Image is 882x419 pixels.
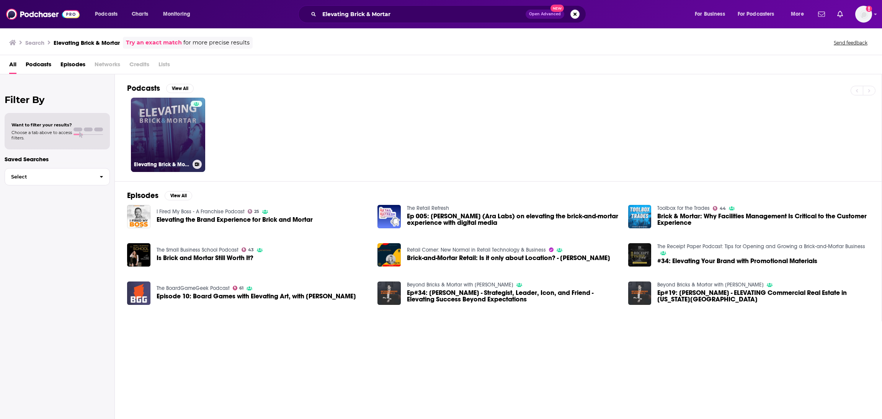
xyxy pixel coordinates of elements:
span: Open Advanced [529,12,561,16]
a: Elevating the Brand Experience for Brick and Mortar [157,216,313,223]
img: Brick & Mortar: Why Facilities Management Is Critical to the Customer Experience [628,205,652,228]
img: Podchaser - Follow, Share and Rate Podcasts [6,7,80,21]
a: Podcasts [26,58,51,74]
a: Elevating Brick & Mortar [131,98,205,172]
a: The BoardGameGeek Podcast [157,285,230,291]
a: Brick-and-Mortar Retail: Is it only about Location? - Kim Sharp [407,255,610,261]
h2: Filter By [5,94,110,105]
a: Ep#34: Carmen Pucci - Strategist, Leader, Icon, and Friend - Elevating Success Beyond Expectations [407,290,619,303]
img: Is Brick and Mortar Still Worth It? [127,243,150,267]
h2: Podcasts [127,83,160,93]
button: Send feedback [831,39,870,46]
span: Podcasts [95,9,118,20]
img: User Profile [855,6,872,23]
a: Ep#19: Bernadette Brennan - ELEVATING Commercial Real Estate in New York City [657,290,869,303]
span: For Business [695,9,725,20]
span: Networks [95,58,120,74]
a: The Small Business School Podcast [157,247,238,253]
a: Is Brick and Mortar Still Worth It? [157,255,253,261]
span: for more precise results [183,38,250,47]
span: 44 [720,207,726,210]
h3: Elevating Brick & Mortar [54,39,120,46]
img: Ep#34: Carmen Pucci - Strategist, Leader, Icon, and Friend - Elevating Success Beyond Expectations [377,282,401,305]
a: Show notifications dropdown [834,8,846,21]
a: Episodes [60,58,85,74]
svg: Add a profile image [866,6,872,12]
a: 44 [713,206,726,211]
span: New [550,5,564,12]
button: open menu [733,8,786,20]
button: Open AdvancedNew [526,10,564,19]
a: Ep 005: Jeffrey Cripe (Ara Labs) on elevating the brick-and-mortar experience with digital media [407,213,619,226]
a: The Retail Refresh [407,205,449,211]
button: open menu [158,8,200,20]
img: Brick-and-Mortar Retail: Is it only about Location? - Kim Sharp [377,243,401,267]
a: Ep 005: Jeffrey Cripe (Ara Labs) on elevating the brick-and-mortar experience with digital media [377,205,401,228]
span: Ep 005: [PERSON_NAME] (Ara Labs) on elevating the brick-and-mortar experience with digital media [407,213,619,226]
span: Credits [129,58,149,74]
span: All [9,58,16,74]
a: The Receipt Paper Podcast: Tips for Opening and Growing a Brick-and-Mortar Business [657,243,865,250]
button: open menu [786,8,813,20]
p: Saved Searches [5,155,110,163]
div: Search podcasts, credits, & more... [305,5,593,23]
a: Beyond Bricks & Mortar with Ariel Sassoon [407,282,513,288]
button: Show profile menu [855,6,872,23]
a: 25 [248,209,260,214]
span: For Podcasters [738,9,774,20]
span: Select [5,174,93,179]
img: Episode 10: Board Games with Elevating Art, with Mike Murphy [127,282,150,305]
a: PodcastsView All [127,83,194,93]
span: Lists [158,58,170,74]
button: Select [5,168,110,185]
img: Elevating the Brand Experience for Brick and Mortar [127,205,150,228]
span: Ep#19: [PERSON_NAME] - ELEVATING Commercial Real Estate in [US_STATE][GEOGRAPHIC_DATA] [657,290,869,303]
a: Ep#19: Bernadette Brennan - ELEVATING Commercial Real Estate in New York City [628,282,652,305]
span: Monitoring [163,9,190,20]
input: Search podcasts, credits, & more... [319,8,526,20]
a: I Fired My Boss - A Franchise Podcast [157,208,245,215]
a: 43 [242,247,254,252]
span: Episode 10: Board Games with Elevating Art, with [PERSON_NAME] [157,293,356,300]
a: #34: Elevating Your Brand with Promotional Materials [657,258,817,264]
a: Try an exact match [126,38,182,47]
a: Retail Corner: New Normal in Retail Technology & Business [407,247,546,253]
a: EpisodesView All [127,191,192,200]
a: Show notifications dropdown [815,8,828,21]
span: Want to filter your results? [11,122,72,128]
span: 43 [248,248,254,252]
span: Charts [132,9,148,20]
span: Brick-and-Mortar Retail: Is it only about Location? - [PERSON_NAME] [407,255,610,261]
button: View All [166,84,194,93]
span: More [791,9,804,20]
button: open menu [90,8,127,20]
span: Choose a tab above to access filters. [11,130,72,141]
h2: Episodes [127,191,158,200]
span: Logged in as LindaBurns [855,6,872,23]
span: 25 [254,210,259,213]
a: 61 [233,286,244,290]
span: Ep#34: [PERSON_NAME] - Strategist, Leader, Icon, and Friend - Elevating Success Beyond Expectations [407,290,619,303]
a: Beyond Bricks & Mortar with Ariel Sassoon [657,282,764,288]
button: open menu [689,8,735,20]
span: 61 [239,286,243,290]
a: Brick & Mortar: Why Facilities Management Is Critical to the Customer Experience [657,213,869,226]
button: View All [165,191,192,200]
a: Charts [127,8,153,20]
h3: Elevating Brick & Mortar [134,161,189,168]
img: #34: Elevating Your Brand with Promotional Materials [628,243,652,267]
